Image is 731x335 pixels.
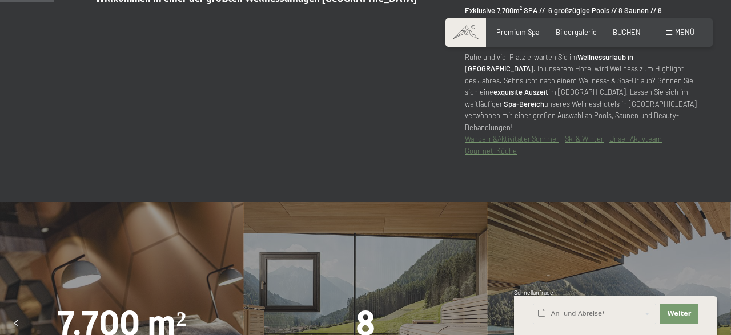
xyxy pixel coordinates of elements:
[675,27,694,37] span: Menü
[667,309,691,318] span: Weiter
[609,134,662,143] a: Unser Aktivteam
[613,27,641,37] a: BUCHEN
[465,6,662,38] strong: Exklusive 7.700m² SPA // 6 großzügige Pools // 8 Saunen // 8 Ruheräume // 60m Wasserrutsche // Be...
[465,146,517,155] a: Gourmet-Küche
[493,87,548,96] strong: exquisite Auszeit
[504,99,544,108] strong: Spa-Bereich
[496,27,540,37] a: Premium Spa
[514,289,553,296] span: Schnellanfrage
[660,304,698,324] button: Weiter
[565,134,604,143] a: Ski & Winter
[556,27,597,37] a: Bildergalerie
[465,134,559,143] a: Wandern&AktivitätenSommer
[465,5,697,156] p: Ruhe und viel Platz erwarten Sie im . In unserem Hotel wird Wellness zum Highlight des Jahres. Se...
